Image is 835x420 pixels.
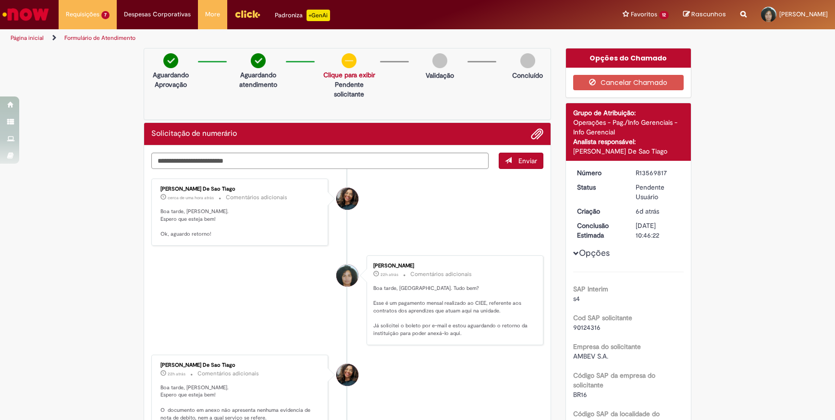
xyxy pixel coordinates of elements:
[275,10,330,21] div: Padroniza
[570,206,629,216] dt: Criação
[573,342,641,351] b: Empresa do solicitante
[573,294,580,303] span: s4
[573,323,601,332] span: 90124316
[336,364,358,386] div: Rosiane Dos Santos De Sao Tiago
[636,206,680,216] div: 26/09/2025 10:35:38
[163,53,178,68] img: check-circle-green.png
[691,10,726,19] span: Rascunhos
[426,71,454,80] p: Validação
[432,53,447,68] img: img-circle-grey.png
[570,182,629,192] dt: Status
[336,188,358,210] div: Rosiane Dos Santos De Sao Tiago
[520,53,535,68] img: img-circle-grey.png
[124,10,191,19] span: Despesas Corporativas
[410,270,472,278] small: Comentários adicionais
[336,264,358,287] div: Rafaela Alvina Barata
[499,153,543,169] button: Enviar
[168,195,214,201] time: 01/10/2025 13:27:50
[573,108,684,118] div: Grupo de Atribuição:
[636,182,680,202] div: Pendente Usuário
[573,146,684,156] div: [PERSON_NAME] De Sao Tiago
[373,263,533,269] div: [PERSON_NAME]
[573,313,632,322] b: Cod SAP solicitante
[7,29,550,47] ul: Trilhas de página
[64,34,135,42] a: Formulário de Atendimento
[323,71,375,79] a: Clique para exibir
[251,53,266,68] img: check-circle-green.png
[307,10,330,21] p: +GenAi
[636,207,659,216] time: 26/09/2025 10:35:38
[381,272,398,277] time: 30/09/2025 17:10:00
[573,352,608,360] span: AMBEV S.A.
[235,70,281,89] p: Aguardando atendimento
[636,221,680,240] div: [DATE] 10:46:22
[373,285,533,337] p: Boa tarde, [GEOGRAPHIC_DATA]. Tudo bem? Esse é um pagamento mensal realizado ao CIEE, referente a...
[234,7,260,21] img: click_logo_yellow_360x200.png
[631,10,657,19] span: Favoritos
[342,53,356,68] img: circle-minus.png
[573,371,655,389] b: Código SAP da empresa do solicitante
[205,10,220,19] span: More
[323,80,375,99] p: Pendente solicitante
[573,75,684,90] button: Cancelar Chamado
[512,71,543,80] p: Concluído
[518,156,537,165] span: Enviar
[636,168,680,178] div: R13569817
[779,10,828,18] span: [PERSON_NAME]
[151,153,489,169] textarea: Digite sua mensagem aqui...
[659,11,669,19] span: 12
[573,137,684,146] div: Analista responsável:
[531,128,543,140] button: Adicionar anexos
[683,10,726,19] a: Rascunhos
[381,272,398,277] span: 22h atrás
[151,130,237,138] h2: Solicitação de numerário Histórico de tíquete
[148,70,193,89] p: Aguardando Aprovação
[101,11,110,19] span: 7
[168,371,185,377] span: 22h atrás
[160,362,320,368] div: [PERSON_NAME] De Sao Tiago
[573,285,608,293] b: SAP Interim
[636,207,659,216] span: 6d atrás
[573,390,587,399] span: BR16
[197,370,259,378] small: Comentários adicionais
[160,186,320,192] div: [PERSON_NAME] De Sao Tiago
[160,208,320,238] p: Boa tarde, [PERSON_NAME]. Espero que esteja bem! Ok, aguardo retorno!
[168,371,185,377] time: 30/09/2025 16:59:20
[1,5,50,24] img: ServiceNow
[168,195,214,201] span: cerca de uma hora atrás
[573,118,684,137] div: Operações - Pag./Info Gerenciais - Info Gerencial
[570,221,629,240] dt: Conclusão Estimada
[226,193,287,202] small: Comentários adicionais
[566,48,691,68] div: Opções do Chamado
[66,10,99,19] span: Requisições
[570,168,629,178] dt: Número
[11,34,44,42] a: Página inicial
